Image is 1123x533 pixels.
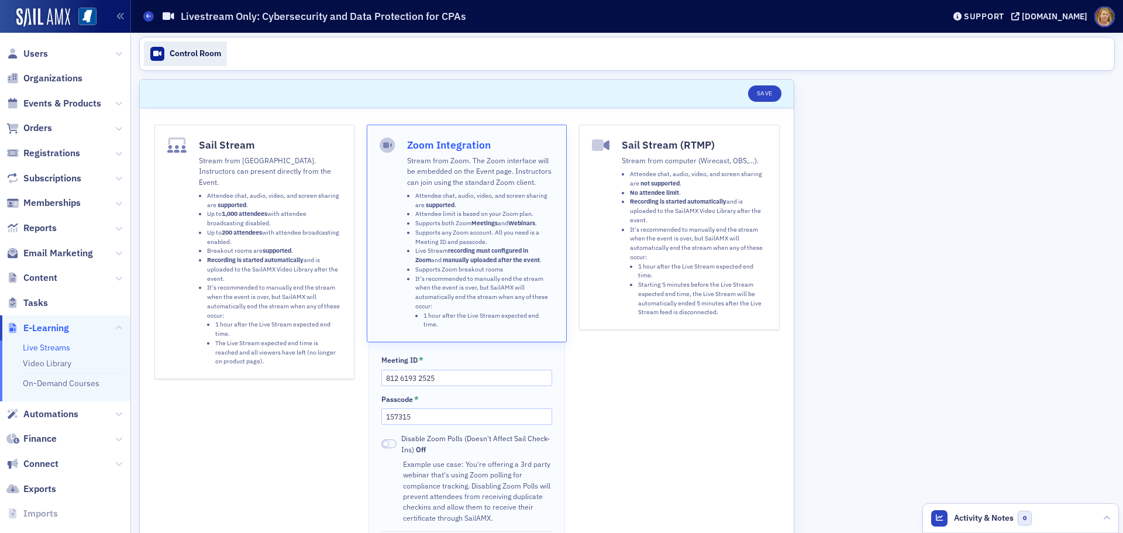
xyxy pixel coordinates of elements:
strong: Meetings [471,219,498,227]
div: Meeting ID [381,356,418,364]
li: 1 hour after the Live Stream expected end time. [423,311,554,330]
strong: supported [263,246,291,255]
span: Tasks [23,297,48,310]
span: Organizations [23,72,82,85]
strong: recording must configured in Zoom [415,246,528,264]
span: Off [416,445,426,454]
p: Stream from [GEOGRAPHIC_DATA]. Instructors can present directly from the Event. [199,155,342,187]
a: Memberships [6,197,81,209]
span: Off [381,439,397,448]
strong: manually uploaded after the event [443,256,540,264]
li: Supports any Zoom account. All you need is a Meeting ID and passcode. [415,228,554,247]
a: Email Marketing [6,247,93,260]
li: and is uploaded to the SailAMX Video Library after the event. [207,256,342,283]
span: Exports [23,483,56,496]
span: Finance [23,432,57,445]
a: Exports [6,483,56,496]
strong: No attendee limit [630,188,679,197]
abbr: This field is required [414,394,419,405]
li: The Live Stream expected end time is reached and all viewers have left (no longer on product page). [215,339,342,366]
strong: 200 attendees [222,228,262,236]
a: On-Demand Courses [23,378,99,388]
a: Content [6,271,57,284]
a: Tasks [6,297,48,310]
a: Organizations [6,72,82,85]
span: Connect [23,458,58,470]
a: Automations [6,408,78,421]
a: Finance [6,432,57,445]
a: Users [6,47,48,60]
a: Registrations [6,147,80,160]
span: Automations [23,408,78,421]
li: and is uploaded to the SailAMX Video Library after the event. [630,197,766,225]
div: Example use case: You're offering a 3rd party webinar that's using Zoom polling for compliance tr... [403,459,552,523]
li: Attendee chat, audio, video, and screen sharing are . [630,170,766,188]
strong: 1,000 attendees [222,209,267,218]
img: SailAMX [16,8,70,27]
span: Imports [23,507,58,520]
li: Attendee chat, audio, video, and screen sharing are . [207,191,342,210]
div: Support [964,11,1004,22]
li: Attendee limit is based on your Zoom plan. [415,209,554,219]
span: E-Learning [23,322,69,335]
h4: Zoom Integration [407,137,554,153]
a: Control Room [144,42,227,66]
div: [DOMAIN_NAME] [1022,11,1087,22]
li: Supports Zoom breakout rooms [415,265,554,274]
span: Users [23,47,48,60]
h4: Sail Stream [199,137,342,153]
li: Breakout rooms are . [207,246,342,256]
li: Attendee chat, audio, video, and screen sharing are . [415,191,554,210]
span: 0 [1018,511,1032,525]
li: . [630,188,766,198]
strong: not supported [640,179,680,187]
a: Live Streams [23,342,70,353]
a: Events & Products [6,97,101,110]
a: Orders [6,122,52,135]
li: 1 hour after the Live Stream expected end time. [638,262,766,281]
a: Video Library [23,358,71,369]
p: Stream from Zoom. The Zoom interface will be embedded on the Event page. Instructors can join usi... [407,155,554,187]
li: It's recommended to manually end the stream when the event is over, but SailAMX will automaticall... [207,283,342,366]
div: Control Room [170,49,221,59]
h4: Sail Stream (RTMP) [622,137,766,153]
a: E-Learning [6,322,69,335]
span: Registrations [23,147,80,160]
strong: supported [218,201,246,209]
abbr: This field is required [419,355,423,366]
li: 1 hour after the Live Stream expected end time. [215,320,342,339]
a: Connect [6,458,58,470]
span: Orders [23,122,52,135]
a: Imports [6,507,58,520]
img: SailAMX [78,8,97,26]
strong: Recording is started automatically [630,197,726,205]
span: Activity & Notes [954,512,1014,524]
a: Reports [6,222,57,235]
span: Disable Zoom Polls (Doesn't Affect Sail Check-Ins) [401,433,552,455]
li: It's recommended to manually end the stream when the event is over, but SailAMX will automaticall... [630,225,766,318]
strong: supported [426,201,454,209]
span: Subscriptions [23,172,81,185]
li: Live Stream and . [415,246,554,265]
span: Memberships [23,197,81,209]
p: Stream from computer (Wirecast, OBS,…). [622,155,766,166]
li: Supports both Zoom and . [415,219,554,228]
span: Reports [23,222,57,235]
a: View Homepage [70,8,97,27]
li: Up to with attendee broadcasting enabled. [207,228,342,247]
strong: Recording is started automatically [207,256,304,264]
h1: Livestream Only: Cybersecurity and Data Protection for CPAs [181,9,466,23]
span: Events & Products [23,97,101,110]
div: Passcode [381,395,413,404]
span: Profile [1094,6,1115,27]
button: Sail Stream (RTMP)Stream from computer (Wirecast, OBS,…).Attendee chat, audio, video, and screen ... [579,125,779,330]
span: Content [23,271,57,284]
button: Sail StreamStream from [GEOGRAPHIC_DATA]. Instructors can present directly from the Event.Attende... [154,125,354,379]
li: It's recommended to manually end the stream when the event is over, but SailAMX will automaticall... [415,274,554,330]
li: Starting 5 minutes before the Live Stream expected end time, the Live Stream will be automaticall... [638,280,766,317]
button: [DOMAIN_NAME] [1011,12,1091,20]
li: Up to with attendee broadcasting disabled. [207,209,342,228]
button: Save [748,85,781,102]
span: Email Marketing [23,247,93,260]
